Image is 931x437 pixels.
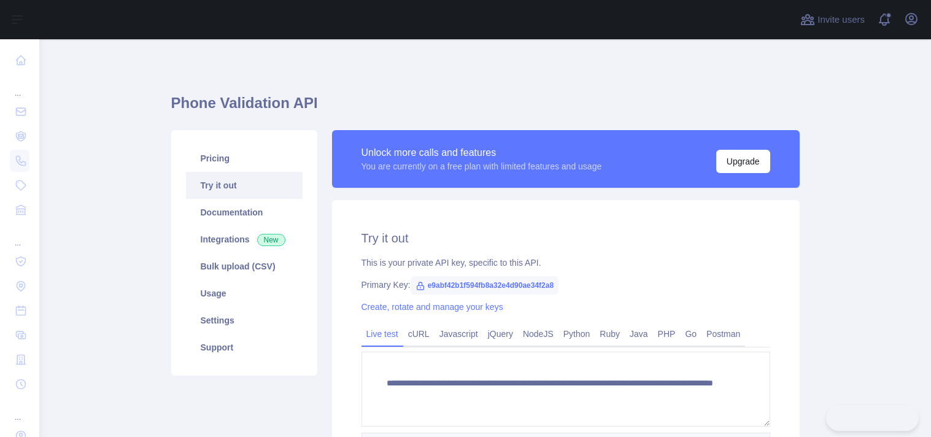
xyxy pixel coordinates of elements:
a: Postman [701,324,745,344]
a: NodeJS [518,324,558,344]
a: Python [558,324,595,344]
a: Settings [186,307,303,334]
a: Ruby [595,324,625,344]
div: ... [10,223,29,248]
a: Documentation [186,199,303,226]
span: e9abf42b1f594fb8a32e4d90ae34f2a8 [411,276,558,295]
h2: Try it out [361,230,770,247]
a: Javascript [435,324,483,344]
a: Java [625,324,653,344]
a: Support [186,334,303,361]
a: Bulk upload (CSV) [186,253,303,280]
a: Usage [186,280,303,307]
a: Create, rotate and manage your keys [361,302,503,312]
button: Invite users [798,10,867,29]
h1: Phone Validation API [171,93,800,123]
a: jQuery [483,324,518,344]
a: PHP [653,324,681,344]
a: Go [680,324,701,344]
button: Upgrade [716,150,770,173]
a: Pricing [186,145,303,172]
div: ... [10,74,29,98]
div: ... [10,398,29,422]
div: Unlock more calls and features [361,145,602,160]
a: cURL [403,324,435,344]
div: Primary Key: [361,279,770,291]
div: You are currently on a free plan with limited features and usage [361,160,602,172]
span: New [257,234,285,246]
a: Integrations New [186,226,303,253]
div: This is your private API key, specific to this API. [361,257,770,269]
a: Live test [361,324,403,344]
span: Invite users [817,13,865,27]
iframe: Toggle Customer Support [826,405,919,431]
a: Try it out [186,172,303,199]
